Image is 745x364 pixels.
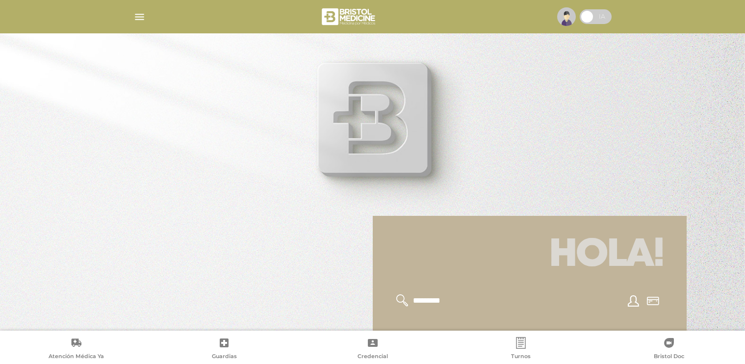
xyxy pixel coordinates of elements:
[150,337,298,362] a: Guardias
[447,337,595,362] a: Turnos
[2,337,150,362] a: Atención Médica Ya
[320,5,379,28] img: bristol-medicine-blanco.png
[557,7,576,26] img: profile-placeholder.svg
[358,353,388,362] span: Credencial
[49,353,104,362] span: Atención Médica Ya
[298,337,446,362] a: Credencial
[511,353,531,362] span: Turnos
[133,11,146,23] img: Cober_menu-lines-white.svg
[385,228,675,283] h1: Hola!
[212,353,237,362] span: Guardias
[654,353,684,362] span: Bristol Doc
[595,337,743,362] a: Bristol Doc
